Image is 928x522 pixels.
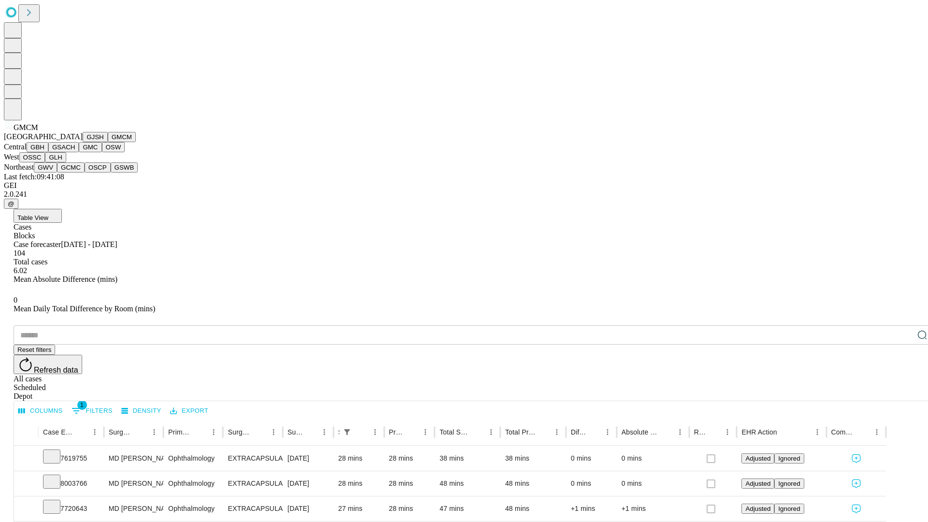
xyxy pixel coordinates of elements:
button: GSWB [111,162,138,173]
button: Ignored [774,453,804,464]
button: OSCP [85,162,111,173]
span: Mean Absolute Difference (mins) [14,275,117,283]
button: Density [119,404,164,419]
span: Adjusted [745,455,770,462]
div: MD [PERSON_NAME] [109,496,159,521]
div: Scheduled In Room Duration [338,428,339,436]
button: Select columns [16,404,65,419]
div: 38 mins [439,446,495,471]
button: Sort [536,425,550,439]
button: Sort [253,425,267,439]
div: Predicted In Room Duration [389,428,405,436]
button: Menu [267,425,280,439]
button: GLH [45,152,66,162]
button: Menu [673,425,687,439]
span: Northeast [4,163,34,171]
button: GCMC [57,162,85,173]
span: Ignored [778,505,800,512]
div: Surgery Name [228,428,252,436]
div: 48 mins [505,471,561,496]
button: Ignored [774,478,804,489]
button: GSACH [48,142,79,152]
div: Total Scheduled Duration [439,428,470,436]
button: Expand [19,450,33,467]
div: 7720643 [43,496,99,521]
div: 28 mins [389,471,430,496]
button: Export [168,404,211,419]
span: [DATE] - [DATE] [61,240,117,248]
button: Menu [147,425,161,439]
div: 8003766 [43,471,99,496]
button: @ [4,199,18,209]
span: Table View [17,214,48,221]
button: Expand [19,476,33,493]
div: 0 mins [622,446,684,471]
div: Ophthalmology [168,446,218,471]
div: Total Predicted Duration [505,428,536,436]
button: Sort [193,425,207,439]
button: GMCM [108,132,136,142]
div: 28 mins [389,446,430,471]
div: Surgery Date [288,428,303,436]
button: Menu [550,425,564,439]
span: Case forecaster [14,240,61,248]
span: 104 [14,249,25,257]
div: [DATE] [288,496,329,521]
div: 27 mins [338,496,379,521]
span: Reset filters [17,346,51,353]
span: Ignored [778,480,800,487]
button: Sort [405,425,419,439]
div: +1 mins [571,496,612,521]
div: [DATE] [288,471,329,496]
div: 0 mins [622,471,684,496]
button: Table View [14,209,62,223]
button: Menu [207,425,220,439]
button: GJSH [83,132,108,142]
button: Menu [601,425,614,439]
span: Central [4,143,27,151]
button: GWV [34,162,57,173]
div: Ophthalmology [168,496,218,521]
div: 38 mins [505,446,561,471]
div: MD [PERSON_NAME] [109,446,159,471]
span: Mean Daily Total Difference by Room (mins) [14,304,155,313]
button: GMC [79,142,101,152]
span: 0 [14,296,17,304]
button: Sort [707,425,721,439]
div: Primary Service [168,428,192,436]
div: Resolved in EHR [694,428,707,436]
button: Sort [134,425,147,439]
div: Surgeon Name [109,428,133,436]
button: Adjusted [741,453,774,464]
span: Adjusted [745,480,770,487]
span: Adjusted [745,505,770,512]
button: GBH [27,142,48,152]
button: Sort [587,425,601,439]
button: OSSC [19,152,45,162]
button: Menu [484,425,498,439]
div: 28 mins [338,446,379,471]
div: Case Epic Id [43,428,73,436]
span: Ignored [778,455,800,462]
div: EXTRACAPSULAR CATARACT REMOVAL WITH [MEDICAL_DATA] [228,471,277,496]
button: Refresh data [14,355,82,374]
button: Sort [74,425,88,439]
div: 48 mins [505,496,561,521]
button: Sort [856,425,870,439]
span: West [4,153,19,161]
div: EHR Action [741,428,777,436]
button: Menu [318,425,331,439]
div: 7619755 [43,446,99,471]
div: 0 mins [571,446,612,471]
div: EXTRACAPSULAR CATARACT REMOVAL WITH [MEDICAL_DATA] [228,496,277,521]
div: EXTRACAPSULAR CATARACT REMOVAL WITH [MEDICAL_DATA] [228,446,277,471]
button: Menu [811,425,824,439]
button: Show filters [69,403,115,419]
div: 47 mins [439,496,495,521]
button: Adjusted [741,478,774,489]
div: MD [PERSON_NAME] [109,471,159,496]
div: 2.0.241 [4,190,924,199]
div: 0 mins [571,471,612,496]
div: [DATE] [288,446,329,471]
span: Refresh data [34,366,78,374]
